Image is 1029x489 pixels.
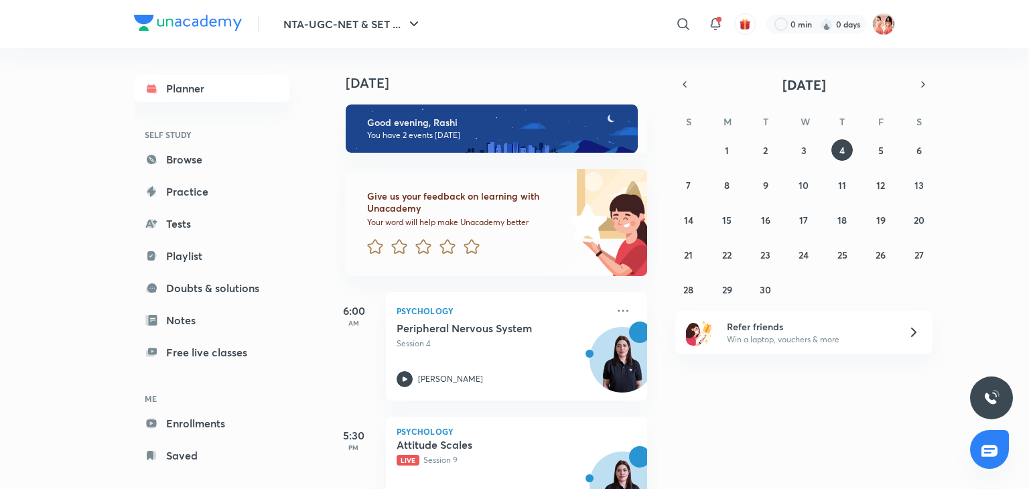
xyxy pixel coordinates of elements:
h6: Give us your feedback on learning with Unacademy [367,190,563,214]
button: September 23, 2025 [755,244,776,265]
button: September 3, 2025 [793,139,815,161]
img: Avatar [590,334,655,399]
button: September 7, 2025 [678,174,699,196]
img: evening [346,104,638,153]
abbr: September 14, 2025 [684,214,693,226]
p: Psychology [397,303,607,319]
button: September 6, 2025 [908,139,930,161]
a: Free live classes [134,339,289,366]
button: September 20, 2025 [908,209,930,230]
a: Tests [134,210,289,237]
button: September 14, 2025 [678,209,699,230]
a: Planner [134,75,289,102]
h5: Attitude Scales [397,438,563,451]
h5: 5:30 [327,427,381,443]
abbr: September 8, 2025 [724,179,730,192]
img: feedback_image [522,169,647,276]
p: AM [327,319,381,327]
button: September 25, 2025 [831,244,853,265]
abbr: Saturday [916,115,922,128]
h6: ME [134,387,289,410]
abbr: September 21, 2025 [684,249,693,261]
button: September 15, 2025 [716,209,738,230]
button: September 2, 2025 [755,139,776,161]
button: September 12, 2025 [870,174,892,196]
button: September 29, 2025 [716,279,738,300]
img: streak [820,17,833,31]
abbr: September 16, 2025 [761,214,770,226]
abbr: September 6, 2025 [916,144,922,157]
button: September 9, 2025 [755,174,776,196]
img: avatar [739,18,751,30]
p: Session 4 [397,338,607,350]
abbr: September 13, 2025 [914,179,924,192]
abbr: Wednesday [801,115,810,128]
button: September 18, 2025 [831,209,853,230]
a: Notes [134,307,289,334]
button: [DATE] [694,75,914,94]
button: September 30, 2025 [755,279,776,300]
abbr: September 7, 2025 [686,179,691,192]
span: [DATE] [782,76,826,94]
abbr: September 28, 2025 [683,283,693,296]
h4: [DATE] [346,75,661,91]
abbr: September 2, 2025 [763,144,768,157]
abbr: September 11, 2025 [838,179,846,192]
abbr: September 24, 2025 [799,249,809,261]
a: Saved [134,442,289,469]
abbr: September 5, 2025 [878,144,884,157]
abbr: Sunday [686,115,691,128]
p: Psychology [397,427,636,435]
abbr: September 3, 2025 [801,144,807,157]
abbr: September 4, 2025 [839,144,845,157]
span: Live [397,455,419,466]
button: September 22, 2025 [716,244,738,265]
abbr: Tuesday [763,115,768,128]
img: Rashi Gupta [872,13,895,36]
h6: Good evening, Rashi [367,117,626,129]
button: September 24, 2025 [793,244,815,265]
abbr: September 22, 2025 [722,249,732,261]
button: NTA-UGC-NET & SET ... [275,11,430,38]
button: September 28, 2025 [678,279,699,300]
h6: Refer friends [727,320,892,334]
button: September 19, 2025 [870,209,892,230]
button: September 27, 2025 [908,244,930,265]
button: September 4, 2025 [831,139,853,161]
abbr: September 26, 2025 [876,249,886,261]
abbr: Thursday [839,115,845,128]
abbr: September 9, 2025 [763,179,768,192]
button: September 16, 2025 [755,209,776,230]
abbr: September 18, 2025 [837,214,847,226]
a: Enrollments [134,410,289,437]
abbr: September 19, 2025 [876,214,886,226]
button: September 21, 2025 [678,244,699,265]
button: September 5, 2025 [870,139,892,161]
img: Company Logo [134,15,242,31]
h5: 6:00 [327,303,381,319]
button: September 8, 2025 [716,174,738,196]
button: September 1, 2025 [716,139,738,161]
abbr: September 30, 2025 [760,283,771,296]
button: September 17, 2025 [793,209,815,230]
p: Win a laptop, vouchers & more [727,334,892,346]
img: referral [686,319,713,346]
abbr: September 20, 2025 [914,214,924,226]
button: September 13, 2025 [908,174,930,196]
abbr: September 12, 2025 [876,179,885,192]
a: Doubts & solutions [134,275,289,301]
button: September 10, 2025 [793,174,815,196]
abbr: September 10, 2025 [799,179,809,192]
button: September 26, 2025 [870,244,892,265]
abbr: September 25, 2025 [837,249,847,261]
a: Browse [134,146,289,173]
abbr: Monday [724,115,732,128]
p: You have 2 events [DATE] [367,130,626,141]
h6: SELF STUDY [134,123,289,146]
p: PM [327,443,381,451]
abbr: Friday [878,115,884,128]
abbr: September 27, 2025 [914,249,924,261]
a: Practice [134,178,289,205]
h5: Peripheral Nervous System [397,322,563,335]
a: Company Logo [134,15,242,34]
